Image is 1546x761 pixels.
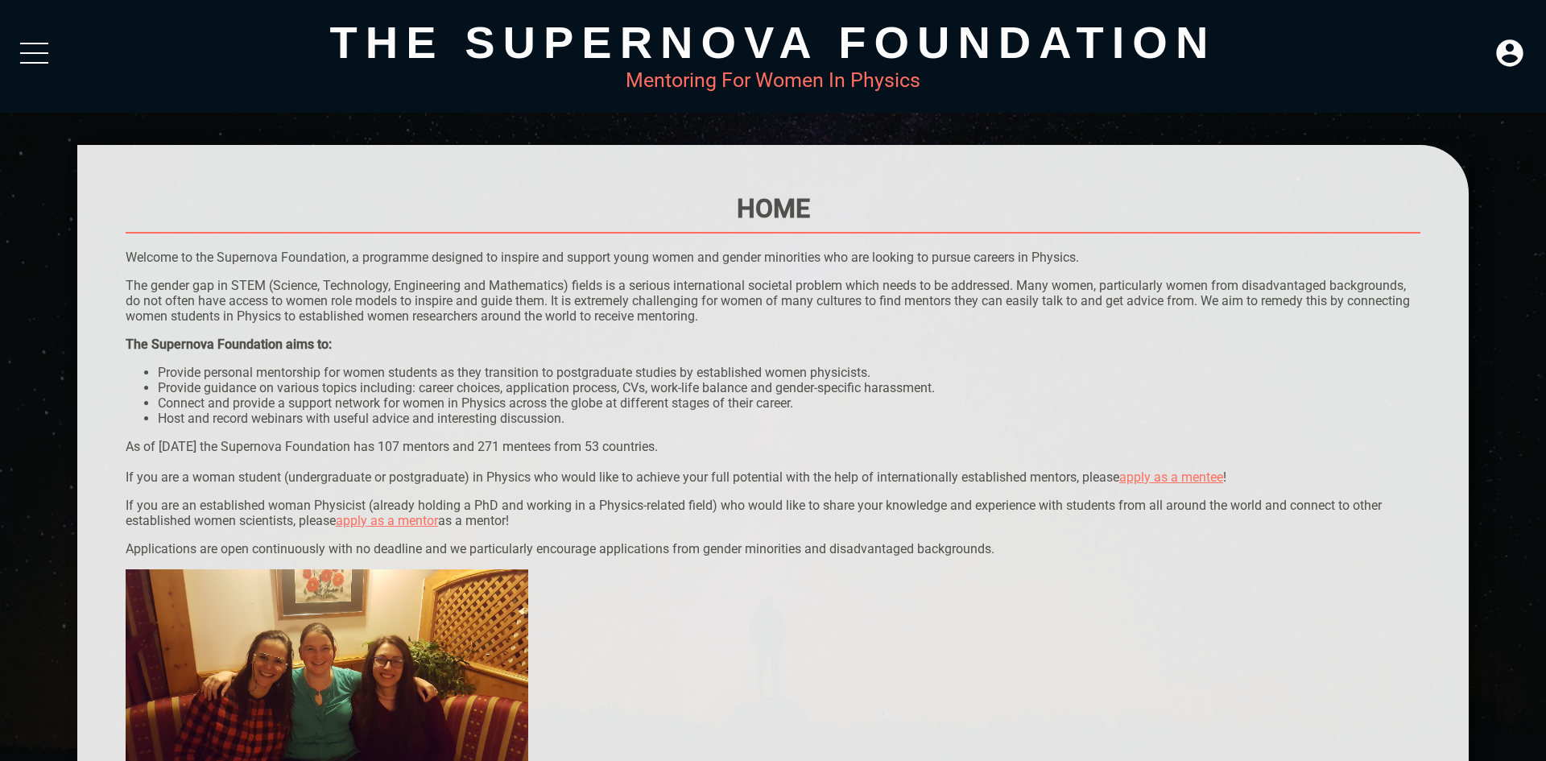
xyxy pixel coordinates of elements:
[77,68,1469,92] div: Mentoring For Women In Physics
[126,337,1420,352] div: The Supernova Foundation aims to:
[126,250,1420,265] p: Welcome to the Supernova Foundation, a programme designed to inspire and support young women and ...
[158,365,1420,380] li: Provide personal mentorship for women students as they transition to postgraduate studies by esta...
[158,395,1420,411] li: Connect and provide a support network for women in Physics across the globe at different stages o...
[126,541,1420,556] p: Applications are open continuously with no deadline and we particularly encourage applications fr...
[126,498,1420,528] p: If you are an established woman Physicist (already holding a PhD and working in a Physics-related...
[126,193,1420,224] h1: Home
[126,439,1420,485] p: As of [DATE] the Supernova Foundation has 107 mentors and 271 mentees from 53 countries. If you a...
[158,380,1420,395] li: Provide guidance on various topics including: career choices, application process, CVs, work-life...
[158,411,1420,426] li: Host and record webinars with useful advice and interesting discussion.
[1119,469,1223,485] a: apply as a mentee
[77,16,1469,68] div: The Supernova Foundation
[336,513,438,528] a: apply as a mentor
[126,278,1420,324] p: The gender gap in STEM (Science, Technology, Engineering and Mathematics) fields is a serious int...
